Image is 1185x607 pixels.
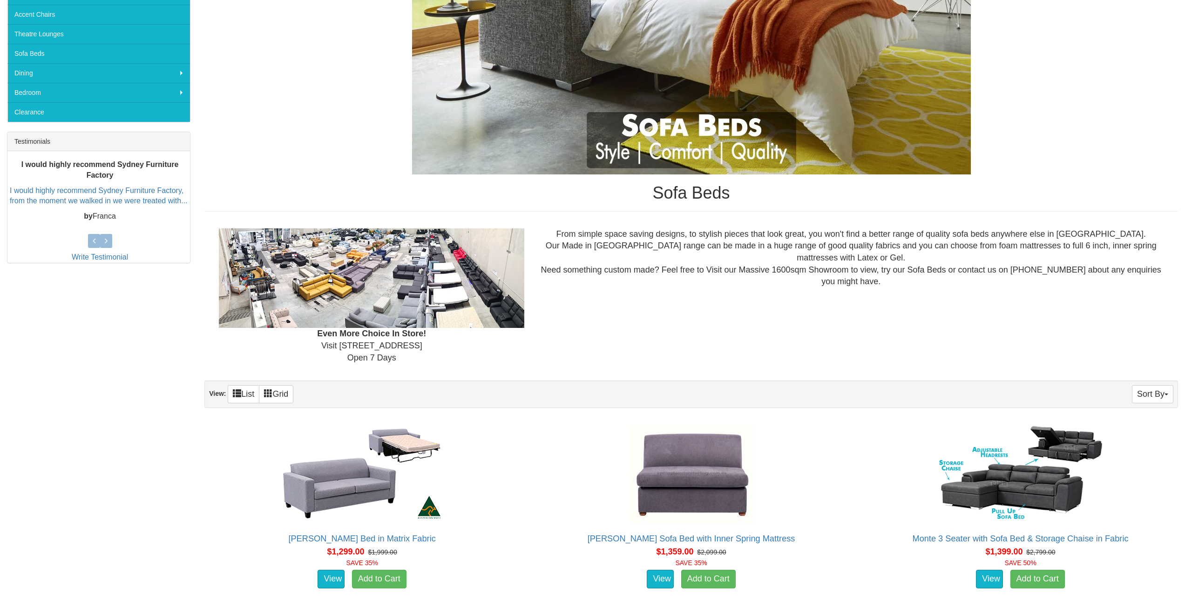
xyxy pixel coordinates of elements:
[912,534,1128,543] a: Monte 3 Seater with Sofa Bed & Storage Chaise in Fabric
[985,547,1022,556] span: $1,399.00
[7,83,190,102] a: Bedroom
[7,44,190,63] a: Sofa Beds
[10,186,188,205] a: I would highly recommend Sydney Furniture Factory, from the moment we walked in we were treated w...
[675,559,707,567] font: SAVE 35%
[647,570,674,588] a: View
[327,547,365,556] span: $1,299.00
[1026,548,1055,556] del: $2,799.00
[318,570,345,588] a: View
[278,422,446,525] img: Emily Sofa Bed in Matrix Fabric
[697,548,726,556] del: $2,099.00
[1004,559,1036,567] font: SAVE 50%
[288,534,435,543] a: [PERSON_NAME] Bed in Matrix Fabric
[976,570,1003,588] a: View
[219,228,524,328] img: Showroom
[209,390,226,397] strong: View:
[7,132,190,151] div: Testimonials
[259,385,293,403] a: Grid
[1132,385,1173,403] button: Sort By
[608,422,775,525] img: Cleo Sofa Bed with Inner Spring Mattress
[21,160,179,179] b: I would highly recommend Sydney Furniture Factory
[352,570,406,588] a: Add to Cart
[368,548,397,556] del: $1,999.00
[84,212,93,220] b: by
[7,24,190,44] a: Theatre Lounges
[937,422,1104,525] img: Monte 3 Seater with Sofa Bed & Storage Chaise in Fabric
[1010,570,1065,588] a: Add to Cart
[72,253,128,261] a: Write Testimonial
[317,329,426,338] b: Even More Choice In Store!
[10,211,190,222] p: Franca
[228,385,259,403] a: List
[681,570,736,588] a: Add to Cart
[346,559,378,567] font: SAVE 35%
[7,63,190,83] a: Dining
[212,228,531,364] div: Visit [STREET_ADDRESS] Open 7 Days
[656,547,693,556] span: $1,359.00
[588,534,795,543] a: [PERSON_NAME] Sofa Bed with Inner Spring Mattress
[204,184,1178,202] h1: Sofa Beds
[7,102,190,122] a: Clearance
[531,228,1171,288] div: From simple space saving designs, to stylish pieces that look great, you won't find a better rang...
[7,5,190,24] a: Accent Chairs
